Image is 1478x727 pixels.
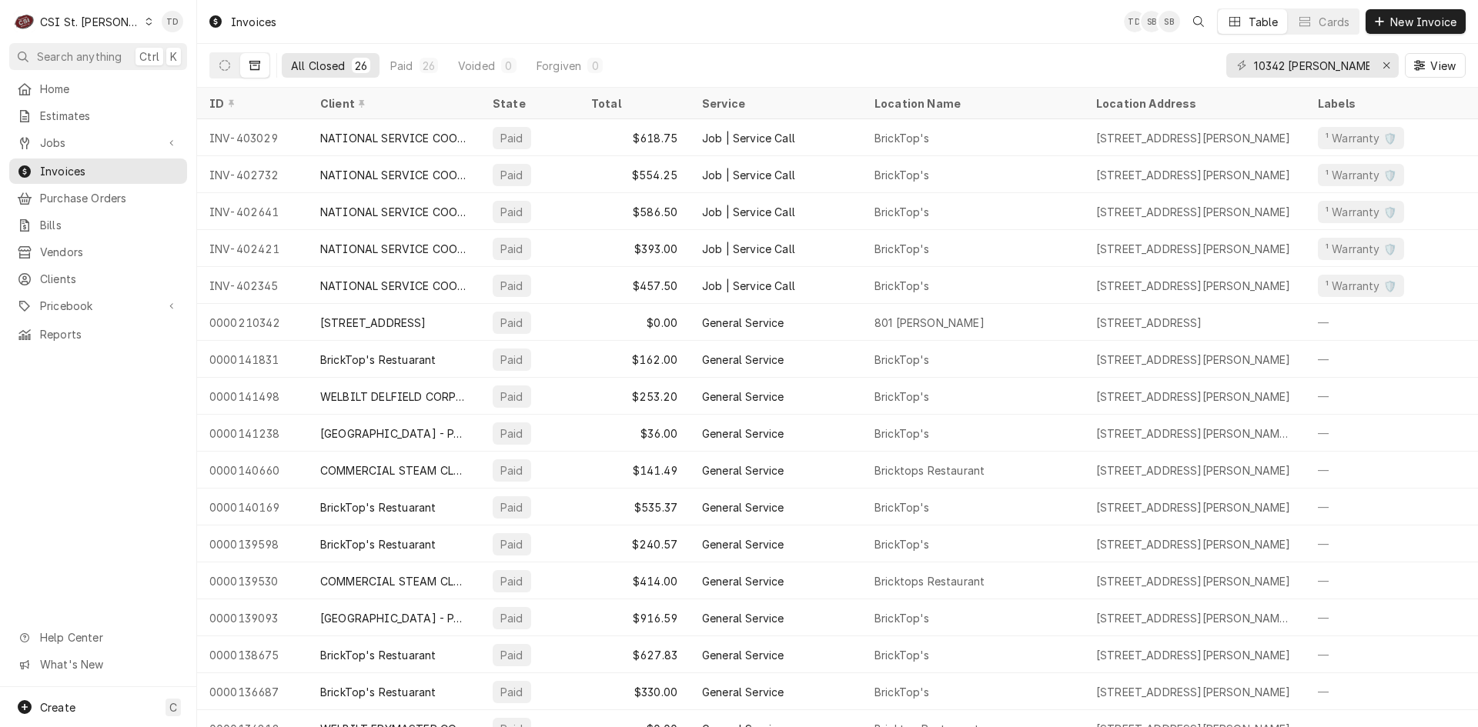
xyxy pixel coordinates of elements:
[40,298,156,314] span: Pricebook
[9,322,187,347] a: Reports
[291,58,346,74] div: All Closed
[499,536,525,552] div: Paid
[197,304,308,341] div: 0000210342
[590,58,600,74] div: 0
[702,241,795,257] div: Job | Service Call
[197,525,308,562] div: 0000139598
[702,425,784,442] div: General Service
[1096,647,1291,663] div: [STREET_ADDRESS][PERSON_NAME]
[702,647,784,663] div: General Service
[579,119,690,156] div: $618.75
[1096,315,1202,331] div: [STREET_ADDRESS]
[702,167,795,183] div: Job | Service Call
[40,163,179,179] span: Invoices
[1096,536,1291,552] div: [STREET_ADDRESS][PERSON_NAME]
[537,58,581,74] div: Forgiven
[579,673,690,710] div: $330.00
[1324,204,1398,220] div: ¹ Warranty 🛡️
[162,11,183,32] div: TD
[9,76,187,102] a: Home
[579,489,690,525] div: $535.37
[320,204,468,220] div: NATIONAL SERVICE COOPERATIVE
[209,95,293,112] div: ID
[499,425,525,442] div: Paid
[40,108,179,124] span: Estimates
[579,378,690,415] div: $253.20
[1374,53,1399,78] button: Erase input
[14,11,35,32] div: CSI St. Louis's Avatar
[320,130,468,146] div: NATIONAL SERVICE COOPERATIVE
[1405,53,1466,78] button: View
[1096,278,1291,294] div: [STREET_ADDRESS][PERSON_NAME]
[579,267,690,304] div: $457.50
[874,462,985,479] div: Bricktops Restaurant
[874,389,930,405] div: BrickTop's
[9,130,187,155] a: Go to Jobs
[499,499,525,515] div: Paid
[499,315,525,331] div: Paid
[499,241,525,257] div: Paid
[579,415,690,452] div: $36.00
[37,48,122,65] span: Search anything
[458,58,495,74] div: Voided
[874,499,930,515] div: BrickTop's
[1096,610,1293,626] div: [STREET_ADDRESS][PERSON_NAME][PERSON_NAME]
[702,684,784,700] div: General Service
[874,315,985,331] div: 801 [PERSON_NAME]
[499,130,525,146] div: Paid
[1319,14,1349,30] div: Cards
[702,389,784,405] div: General Service
[1096,389,1291,405] div: [STREET_ADDRESS][PERSON_NAME]
[702,610,784,626] div: General Service
[1249,14,1279,30] div: Table
[1141,11,1162,32] div: Shayla Bell's Avatar
[197,489,308,525] div: 0000140169
[499,610,525,626] div: Paid
[1096,241,1291,257] div: [STREET_ADDRESS][PERSON_NAME]
[9,158,187,184] a: Invoices
[499,573,525,589] div: Paid
[423,58,435,74] div: 26
[702,130,795,146] div: Job | Service Call
[1096,462,1291,479] div: [STREET_ADDRESS][PERSON_NAME]
[1159,11,1180,32] div: SB
[591,95,674,112] div: Total
[499,462,525,479] div: Paid
[504,58,513,74] div: 0
[499,204,525,220] div: Paid
[874,278,930,294] div: BrickTop's
[874,610,930,626] div: BrickTop's
[702,573,784,589] div: General Service
[40,81,179,97] span: Home
[197,230,308,267] div: INV-402421
[197,599,308,636] div: 0000139093
[1096,499,1291,515] div: [STREET_ADDRESS][PERSON_NAME]
[874,352,930,368] div: BrickTop's
[874,241,930,257] div: BrickTop's
[1324,167,1398,183] div: ¹ Warranty 🛡️
[197,452,308,489] div: 0000140660
[9,43,187,70] button: Search anythingCtrlK
[197,193,308,230] div: INV-402641
[1096,95,1290,112] div: Location Address
[320,278,468,294] div: NATIONAL SERVICE COOPERATIVE
[1186,9,1211,34] button: Open search
[579,341,690,378] div: $162.00
[355,58,367,74] div: 26
[874,95,1068,112] div: Location Name
[702,95,847,112] div: Service
[1096,425,1293,442] div: [STREET_ADDRESS][PERSON_NAME][PERSON_NAME]
[1096,204,1291,220] div: [STREET_ADDRESS][PERSON_NAME]
[702,315,784,331] div: General Service
[579,156,690,193] div: $554.25
[874,573,985,589] div: Bricktops Restaurant
[702,462,784,479] div: General Service
[9,293,187,318] a: Go to Pricebook
[874,167,930,183] div: BrickTop's
[9,185,187,211] a: Purchase Orders
[702,352,784,368] div: General Service
[1254,53,1369,78] input: Keyword search
[40,326,179,342] span: Reports
[579,562,690,599] div: $414.00
[320,167,468,183] div: NATIONAL SERVICE COOPERATIVE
